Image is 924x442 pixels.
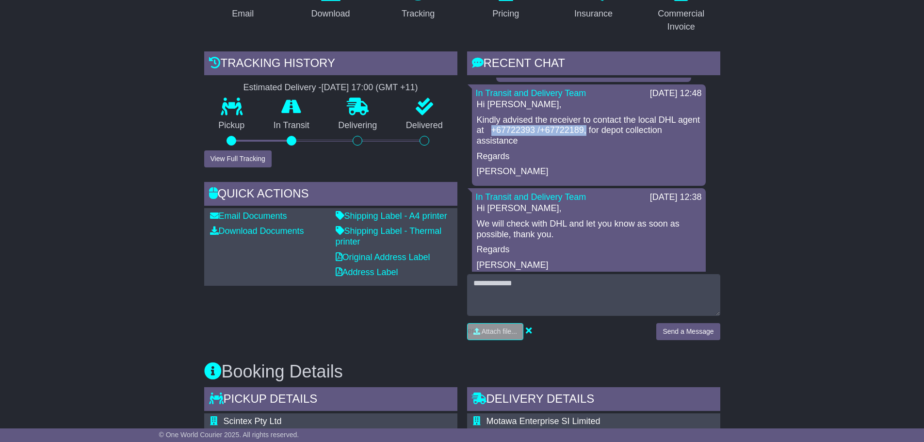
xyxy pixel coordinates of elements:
[204,120,259,131] p: Pickup
[391,120,457,131] p: Delivered
[476,88,586,98] a: In Transit and Delivery Team
[210,211,287,221] a: Email Documents
[336,211,447,221] a: Shipping Label - A4 printer
[336,267,398,277] a: Address Label
[656,323,720,340] button: Send a Message
[467,387,720,413] div: Delivery Details
[477,260,701,271] p: [PERSON_NAME]
[204,150,272,167] button: View Full Tracking
[467,51,720,78] div: RECENT CHAT
[336,226,442,246] a: Shipping Label - Thermal printer
[650,88,702,99] div: [DATE] 12:48
[259,120,324,131] p: In Transit
[224,416,282,426] span: Scintex Pty Ltd
[322,82,418,93] div: [DATE] 17:00 (GMT +11)
[336,252,430,262] a: Original Address Label
[204,182,457,208] div: Quick Actions
[477,151,701,162] p: Regards
[324,120,392,131] p: Delivering
[210,226,304,236] a: Download Documents
[648,7,714,33] div: Commercial Invoice
[204,387,457,413] div: Pickup Details
[477,219,701,240] p: We will check with DHL and let you know as soon as possible, thank you.
[476,192,586,202] a: In Transit and Delivery Team
[204,82,457,93] div: Estimated Delivery -
[402,7,435,20] div: Tracking
[477,203,701,214] p: Hi [PERSON_NAME],
[311,7,350,20] div: Download
[159,431,299,439] span: © One World Courier 2025. All rights reserved.
[204,362,720,381] h3: Booking Details
[477,115,701,147] p: Kindly advised the receiver to contact the local DHL agent at +67722393 /+67722189, for depot col...
[477,99,701,110] p: Hi [PERSON_NAME],
[477,245,701,255] p: Regards
[486,416,600,426] span: Motawa Enterprise SI Limited
[492,7,519,20] div: Pricing
[574,7,613,20] div: Insurance
[204,51,457,78] div: Tracking history
[232,7,254,20] div: Email
[477,166,701,177] p: [PERSON_NAME]
[650,192,702,203] div: [DATE] 12:38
